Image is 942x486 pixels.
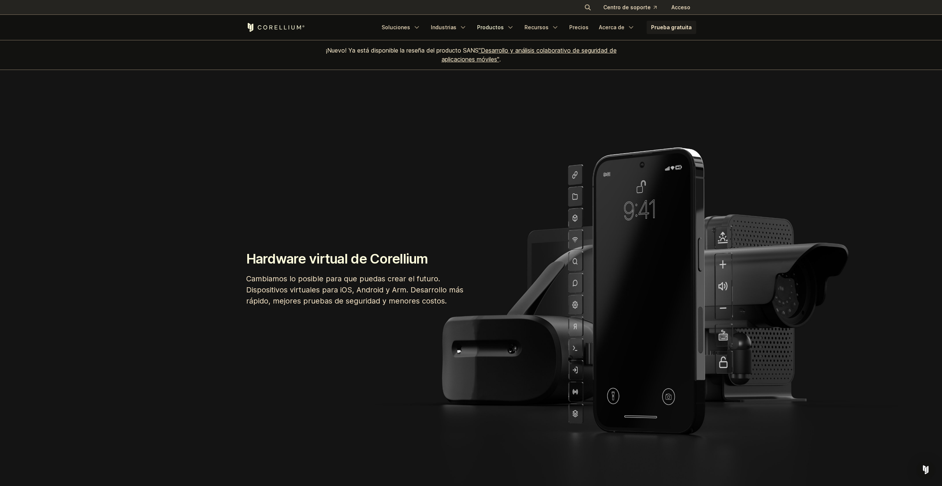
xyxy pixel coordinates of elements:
[599,24,624,30] font: Acerca de
[246,23,305,32] a: Inicio de Corellium
[431,24,456,30] font: Industrias
[246,274,463,305] font: Cambiamos lo posible para que puedas crear el futuro. Dispositivos virtuales para iOS, Android y ...
[651,24,692,30] font: Prueba gratuita
[569,24,589,30] font: Precios
[917,461,935,479] div: Open Intercom Messenger
[671,4,690,10] font: Acceso
[603,4,651,10] font: Centro de soporte
[524,24,549,30] font: Recursos
[442,47,617,63] a: "Desarrollo y análisis colaborativo de seguridad de aplicaciones móviles"
[575,1,696,14] div: Menú de navegación
[477,24,504,30] font: Productos
[377,21,696,34] div: Menú de navegación
[326,47,479,54] font: ¡Nuevo! Ya está disponible la reseña del producto SANS
[581,1,594,14] button: Buscar
[499,56,501,63] font: .
[246,251,428,267] font: Hardware virtual de Corellium
[382,24,410,30] font: Soluciones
